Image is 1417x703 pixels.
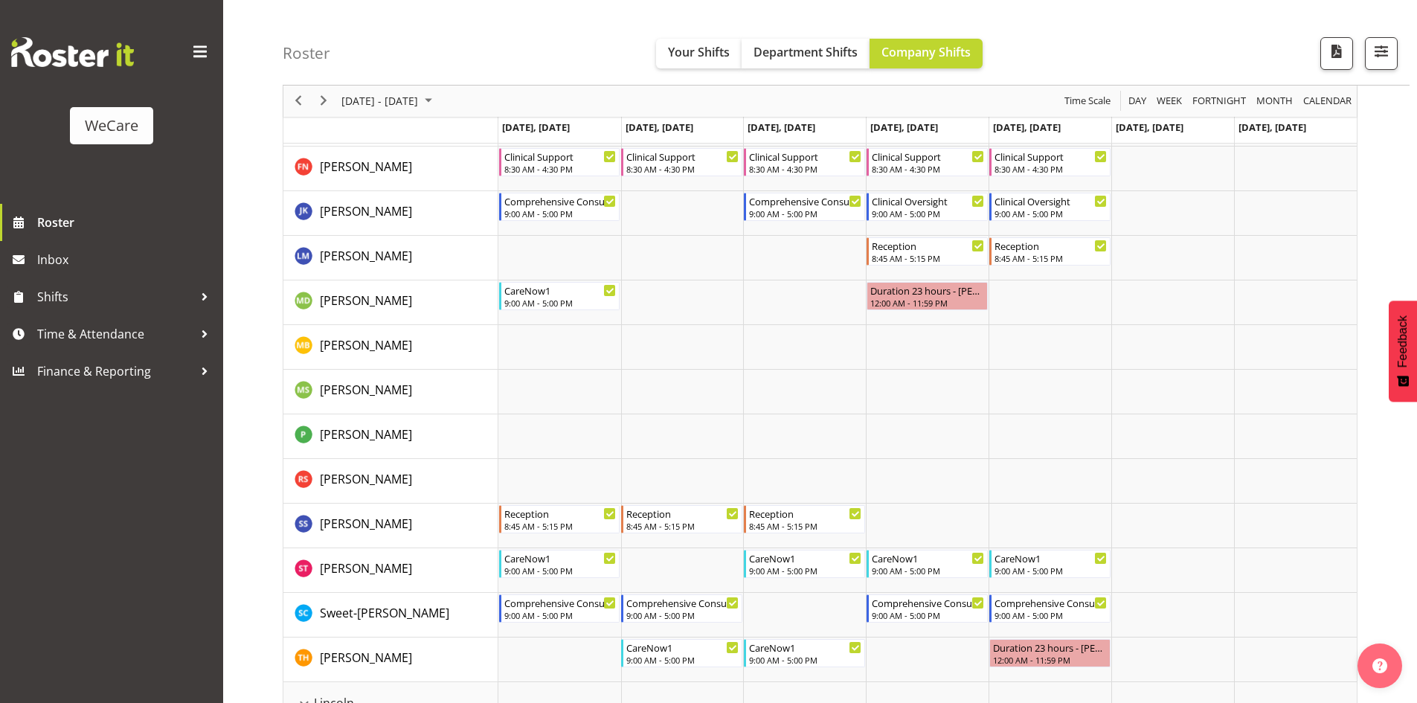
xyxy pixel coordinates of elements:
[311,86,336,117] div: next period
[1126,92,1149,111] button: Timeline Day
[872,238,984,253] div: Reception
[504,297,617,309] div: 9:00 AM - 5:00 PM
[1063,92,1112,111] span: Time Scale
[867,594,988,623] div: Sweet-Lin Chan"s event - Comprehensive Consult Begin From Thursday, November 27, 2025 at 9:00:00 ...
[289,92,309,111] button: Previous
[283,191,498,236] td: John Ko resource
[626,149,739,164] div: Clinical Support
[626,121,693,134] span: [DATE], [DATE]
[989,594,1111,623] div: Sweet-Lin Chan"s event - Comprehensive Consult Begin From Friday, November 28, 2025 at 9:00:00 AM...
[499,505,620,533] div: Savanna Samson"s event - Reception Begin From Monday, November 24, 2025 at 8:45:00 AM GMT+13:00 E...
[320,649,412,667] a: [PERSON_NAME]
[656,39,742,68] button: Your Shifts
[320,248,412,264] span: [PERSON_NAME]
[744,148,865,176] div: Firdous Naqvi"s event - Clinical Support Begin From Wednesday, November 26, 2025 at 8:30:00 AM GM...
[626,640,739,655] div: CareNow1
[286,86,311,117] div: previous period
[749,506,861,521] div: Reception
[993,640,1107,655] div: Duration 23 hours - [PERSON_NAME]
[867,193,988,221] div: John Ko"s event - Clinical Oversight Begin From Thursday, November 27, 2025 at 9:00:00 AM GMT+13:...
[995,208,1107,219] div: 9:00 AM - 5:00 PM
[870,297,984,309] div: 12:00 AM - 11:59 PM
[504,550,617,565] div: CareNow1
[504,163,617,175] div: 8:30 AM - 4:30 PM
[37,323,193,345] span: Time & Attendance
[872,609,984,621] div: 9:00 AM - 5:00 PM
[749,520,861,532] div: 8:45 AM - 5:15 PM
[1255,92,1294,111] span: Month
[320,158,412,175] span: [PERSON_NAME]
[749,163,861,175] div: 8:30 AM - 4:30 PM
[283,236,498,280] td: Lainie Montgomery resource
[867,282,988,310] div: Marie-Claire Dickson-Bakker"s event - Duration 23 hours - Marie-Claire Dickson-Bakker Begin From ...
[504,506,617,521] div: Reception
[283,504,498,548] td: Savanna Samson resource
[320,470,412,488] a: [PERSON_NAME]
[995,252,1107,264] div: 8:45 AM - 5:15 PM
[626,520,739,532] div: 8:45 AM - 5:15 PM
[283,280,498,325] td: Marie-Claire Dickson-Bakker resource
[744,550,865,578] div: Simone Turner"s event - CareNow1 Begin From Wednesday, November 26, 2025 at 9:00:00 AM GMT+13:00 ...
[872,193,984,208] div: Clinical Oversight
[37,286,193,308] span: Shifts
[504,193,617,208] div: Comprehensive Consult
[748,121,815,134] span: [DATE], [DATE]
[872,149,984,164] div: Clinical Support
[621,148,742,176] div: Firdous Naqvi"s event - Clinical Support Begin From Tuesday, November 25, 2025 at 8:30:00 AM GMT+...
[37,360,193,382] span: Finance & Reporting
[744,639,865,667] div: Tillie Hollyer"s event - CareNow1 Begin From Wednesday, November 26, 2025 at 9:00:00 AM GMT+13:00...
[626,654,739,666] div: 9:00 AM - 5:00 PM
[85,115,138,137] div: WeCare
[340,92,420,111] span: [DATE] - [DATE]
[626,595,739,610] div: Comprehensive Consult
[283,370,498,414] td: Mehreen Sardar resource
[504,520,617,532] div: 8:45 AM - 5:15 PM
[995,149,1107,164] div: Clinical Support
[283,147,498,191] td: Firdous Naqvi resource
[1116,121,1183,134] span: [DATE], [DATE]
[320,471,412,487] span: [PERSON_NAME]
[872,565,984,577] div: 9:00 AM - 5:00 PM
[626,609,739,621] div: 9:00 AM - 5:00 PM
[11,37,134,67] img: Rosterit website logo
[749,193,861,208] div: Comprehensive Consult
[320,337,412,353] span: [PERSON_NAME]
[283,414,498,459] td: Pooja Prabhu resource
[867,550,988,578] div: Simone Turner"s event - CareNow1 Begin From Thursday, November 27, 2025 at 9:00:00 AM GMT+13:00 E...
[499,193,620,221] div: John Ko"s event - Comprehensive Consult Begin From Monday, November 24, 2025 at 9:00:00 AM GMT+13...
[749,550,861,565] div: CareNow1
[320,560,412,577] span: [PERSON_NAME]
[499,594,620,623] div: Sweet-Lin Chan"s event - Comprehensive Consult Begin From Monday, November 24, 2025 at 9:00:00 AM...
[1190,92,1249,111] button: Fortnight
[995,565,1107,577] div: 9:00 AM - 5:00 PM
[995,609,1107,621] div: 9:00 AM - 5:00 PM
[504,208,617,219] div: 9:00 AM - 5:00 PM
[754,44,858,60] span: Department Shifts
[749,208,861,219] div: 9:00 AM - 5:00 PM
[989,237,1111,266] div: Lainie Montgomery"s event - Reception Begin From Friday, November 28, 2025 at 8:45:00 AM GMT+13:0...
[993,654,1107,666] div: 12:00 AM - 11:59 PM
[621,505,742,533] div: Savanna Samson"s event - Reception Begin From Tuesday, November 25, 2025 at 8:45:00 AM GMT+13:00 ...
[749,654,861,666] div: 9:00 AM - 5:00 PM
[502,121,570,134] span: [DATE], [DATE]
[744,193,865,221] div: John Ko"s event - Comprehensive Consult Begin From Wednesday, November 26, 2025 at 9:00:00 AM GMT...
[314,92,334,111] button: Next
[504,609,617,621] div: 9:00 AM - 5:00 PM
[504,565,617,577] div: 9:00 AM - 5:00 PM
[995,550,1107,565] div: CareNow1
[320,515,412,533] a: [PERSON_NAME]
[989,193,1111,221] div: John Ko"s event - Clinical Oversight Begin From Friday, November 28, 2025 at 9:00:00 AM GMT+13:00...
[995,595,1107,610] div: Comprehensive Consult
[1372,658,1387,673] img: help-xxl-2.png
[867,148,988,176] div: Firdous Naqvi"s event - Clinical Support Begin From Thursday, November 27, 2025 at 8:30:00 AM GMT...
[504,283,617,298] div: CareNow1
[626,163,739,175] div: 8:30 AM - 4:30 PM
[881,44,971,60] span: Company Shifts
[1320,37,1353,70] button: Download a PDF of the roster according to the set date range.
[995,238,1107,253] div: Reception
[320,247,412,265] a: [PERSON_NAME]
[1389,301,1417,402] button: Feedback - Show survey
[499,148,620,176] div: Firdous Naqvi"s event - Clinical Support Begin From Monday, November 24, 2025 at 8:30:00 AM GMT+1...
[320,292,412,309] a: [PERSON_NAME]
